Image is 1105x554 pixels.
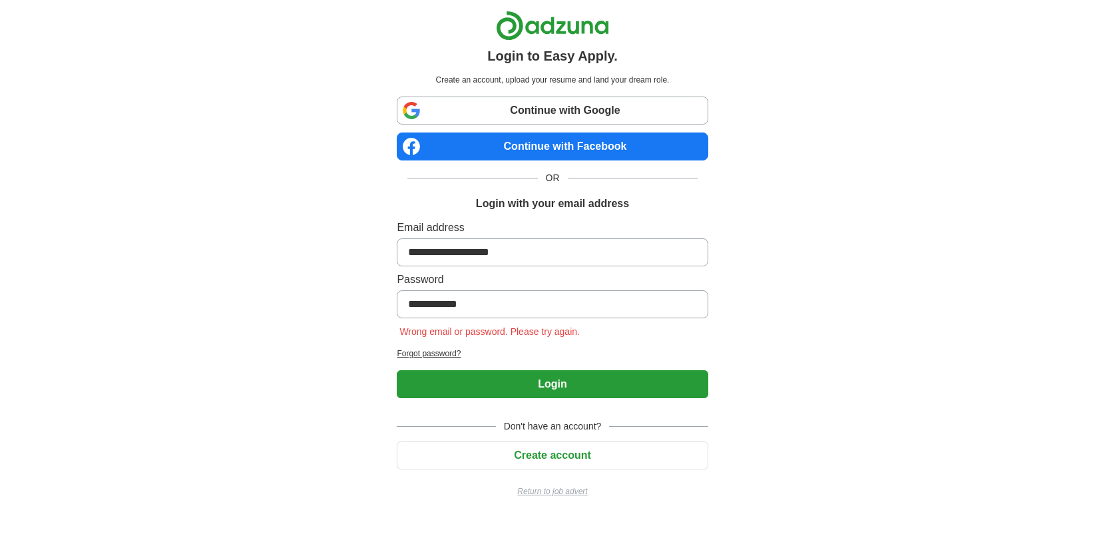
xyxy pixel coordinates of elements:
[487,46,618,66] h1: Login to Easy Apply.
[476,196,629,212] h1: Login with your email address
[397,326,582,337] span: Wrong email or password. Please try again.
[397,97,708,125] a: Continue with Google
[399,74,705,86] p: Create an account, upload your resume and land your dream role.
[496,11,609,41] img: Adzuna logo
[397,370,708,398] button: Login
[397,348,708,360] a: Forgot password?
[397,441,708,469] button: Create account
[496,419,610,433] span: Don't have an account?
[397,272,708,288] label: Password
[397,485,708,497] a: Return to job advert
[397,133,708,160] a: Continue with Facebook
[397,220,708,236] label: Email address
[538,171,568,185] span: OR
[397,449,708,461] a: Create account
